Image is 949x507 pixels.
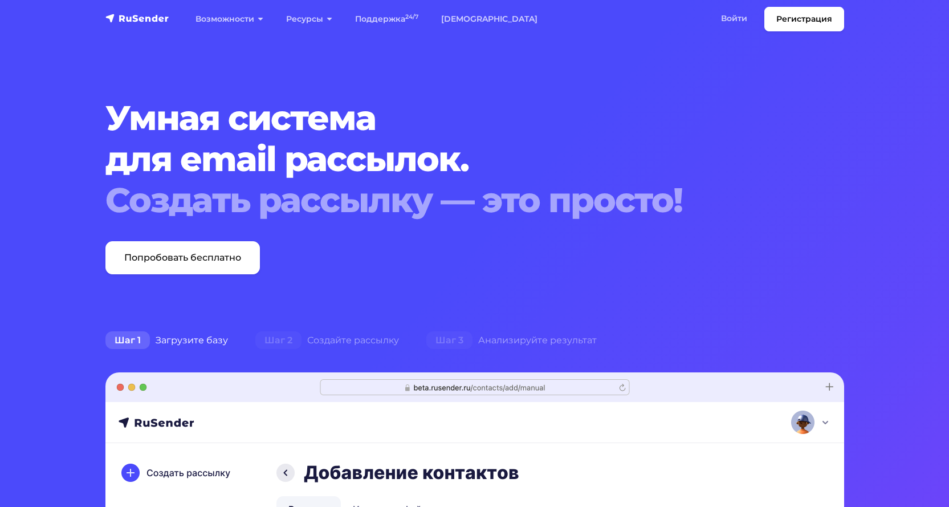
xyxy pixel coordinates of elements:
[344,7,430,31] a: Поддержка24/7
[413,329,610,352] div: Анализируйте результат
[405,13,418,21] sup: 24/7
[92,329,242,352] div: Загрузите базу
[242,329,413,352] div: Создайте рассылку
[105,241,260,274] a: Попробовать бесплатно
[105,98,781,221] h1: Умная система для email рассылок.
[105,331,150,350] span: Шаг 1
[710,7,759,30] a: Войти
[105,180,781,221] div: Создать рассылку — это просто!
[255,331,302,350] span: Шаг 2
[184,7,275,31] a: Возможности
[105,13,169,24] img: RuSender
[275,7,344,31] a: Ресурсы
[426,331,473,350] span: Шаг 3
[764,7,844,31] a: Регистрация
[430,7,549,31] a: [DEMOGRAPHIC_DATA]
